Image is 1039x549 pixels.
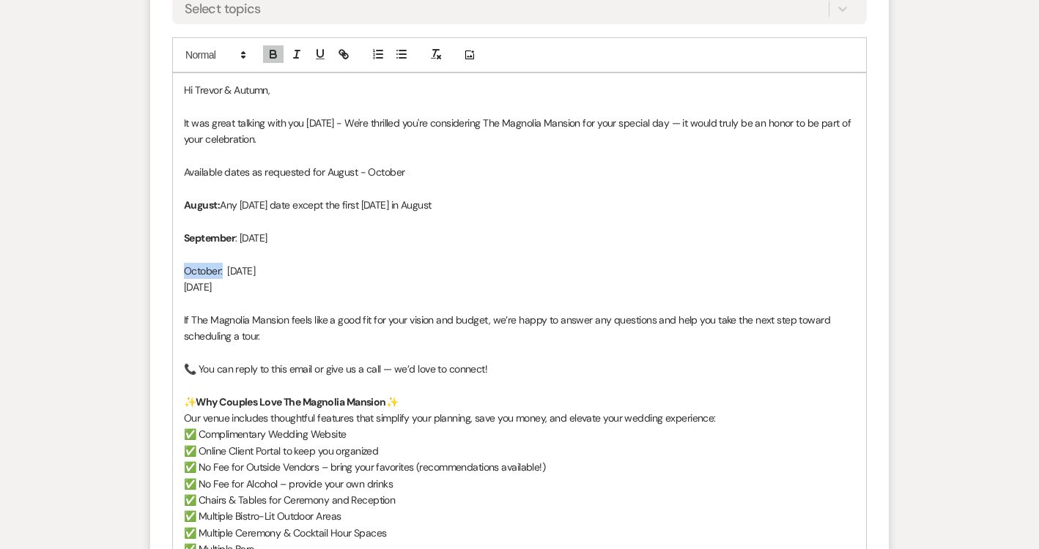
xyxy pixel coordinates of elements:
[184,459,855,475] p: ✅ No Fee for Outside Vendors – bring your favorites (recommendations available!)
[184,394,855,410] p: ✨ ✨
[184,361,855,377] p: 📞 You can reply to this email or give us a call — we’d love to connect!
[184,230,855,246] p: : [DATE]
[184,82,855,98] p: Hi Trevor & Autumn,
[184,231,235,244] strong: September
[184,410,855,426] p: Our venue includes thoughtful features that simplify your planning, save you money, and elevate y...
[184,279,855,295] p: [DATE]
[184,492,855,508] p: ✅ Chairs & Tables for Ceremony and Reception
[184,197,855,213] p: Any [DATE] date except the first [DATE] in August
[184,164,855,180] p: Available dates as requested for August - October
[184,263,855,279] p: October: [DATE]
[184,198,220,212] strong: August:
[184,312,855,345] p: If The Magnolia Mansion feels like a good fit for your vision and budget, we’re happy to answer a...
[184,426,855,442] p: ✅ Complimentary Wedding Website
[184,443,855,459] p: ✅ Online Client Portal to keep you organized
[196,395,385,408] strong: Why Couples Love The Magnolia Mansion
[184,115,855,148] p: It was great talking with you [DATE] - We're thrilled you're considering The Magnolia Mansion for...
[184,476,855,492] p: ✅ No Fee for Alcohol – provide your own drinks
[184,525,855,541] p: ✅ Multiple Ceremony & Cocktail Hour Spaces
[184,508,855,524] p: ✅ Multiple Bistro-Lit Outdoor Areas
